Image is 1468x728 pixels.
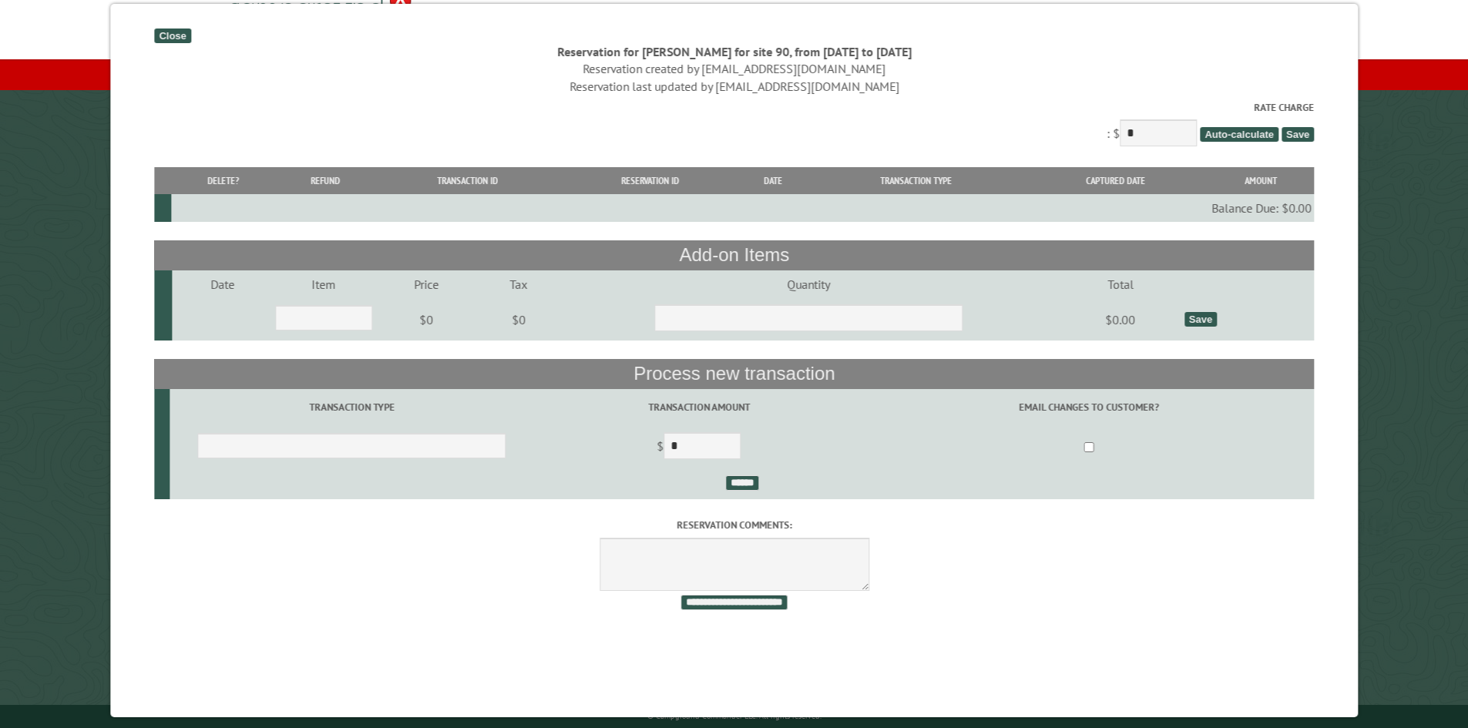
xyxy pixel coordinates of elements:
[154,359,1314,388] th: Process new transaction
[866,400,1312,414] label: Email changes to customer?
[375,298,479,341] td: $0
[1058,270,1181,298] td: Total
[561,167,739,194] th: Reservation ID
[154,29,190,43] div: Close
[170,167,275,194] th: Delete?
[479,298,558,341] td: $0
[154,240,1314,270] th: Add-on Items
[374,167,560,194] th: Transaction ID
[154,100,1314,115] label: Rate Charge
[154,100,1314,150] div: : $
[276,167,375,194] th: Refund
[536,400,862,414] label: Transaction Amount
[1282,127,1314,142] span: Save
[1058,298,1181,341] td: $0.00
[171,270,273,298] td: Date
[154,60,1314,77] div: Reservation created by [EMAIL_ADDRESS][DOMAIN_NAME]
[273,270,375,298] td: Item
[1184,312,1216,327] div: Save
[808,167,1025,194] th: Transaction Type
[1024,167,1207,194] th: Captured Date
[739,167,808,194] th: Date
[479,270,558,298] td: Tax
[172,400,531,414] label: Transaction Type
[154,43,1314,60] div: Reservation for [PERSON_NAME] for site 90, from [DATE] to [DATE]
[647,711,821,721] small: © Campground Commander LLC. All rights reserved.
[1207,167,1314,194] th: Amount
[375,270,479,298] td: Price
[1200,127,1278,142] span: Auto-calculate
[154,518,1314,532] label: Reservation comments:
[170,194,1314,222] td: Balance Due: $0.00
[558,270,1058,298] td: Quantity
[154,78,1314,95] div: Reservation last updated by [EMAIL_ADDRESS][DOMAIN_NAME]
[533,426,864,469] td: $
